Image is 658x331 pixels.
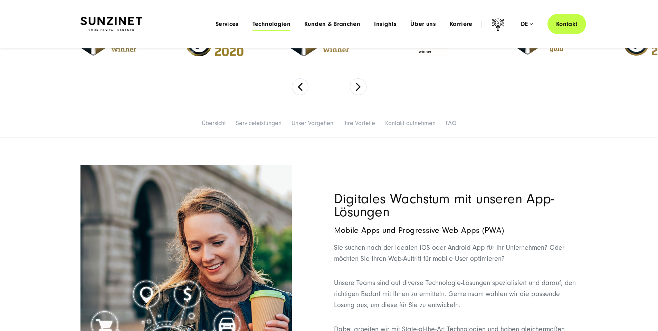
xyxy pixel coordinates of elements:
img: SUNZINET Full Service Digital Agentur [80,17,142,31]
a: Technologien [252,21,290,28]
p: Unsere Teams sind auf diverse Technologie-Lösungen spezialisiert und darauf, den richtigen Bedarf... [334,277,578,311]
a: Kontakt [547,14,586,34]
button: Next [350,78,366,95]
a: Serviceleistungen [236,120,282,127]
a: Kunden & Branchen [304,21,360,28]
a: Über uns [410,21,436,28]
a: Services [216,21,239,28]
button: Previous [292,78,308,95]
a: Kontakt aufnehmen [385,120,436,127]
a: Übersicht [202,120,226,127]
a: Insights [374,21,397,28]
p: Sie suchen nach der idealen iOS oder Android App für Ihr Unternehmen? Oder möchten Sie Ihren Web-... [334,242,578,264]
a: Karriere [450,21,473,28]
h2: Digitales Wachstum mit unseren App-Lösungen [334,192,578,219]
h4: Mobile Apps und Progressive Web Apps (PWA) [334,226,578,236]
a: Ihre Vorteile [343,120,375,127]
div: de [521,21,533,28]
a: Unser Vorgehen [292,120,333,127]
a: FAQ [446,120,456,127]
